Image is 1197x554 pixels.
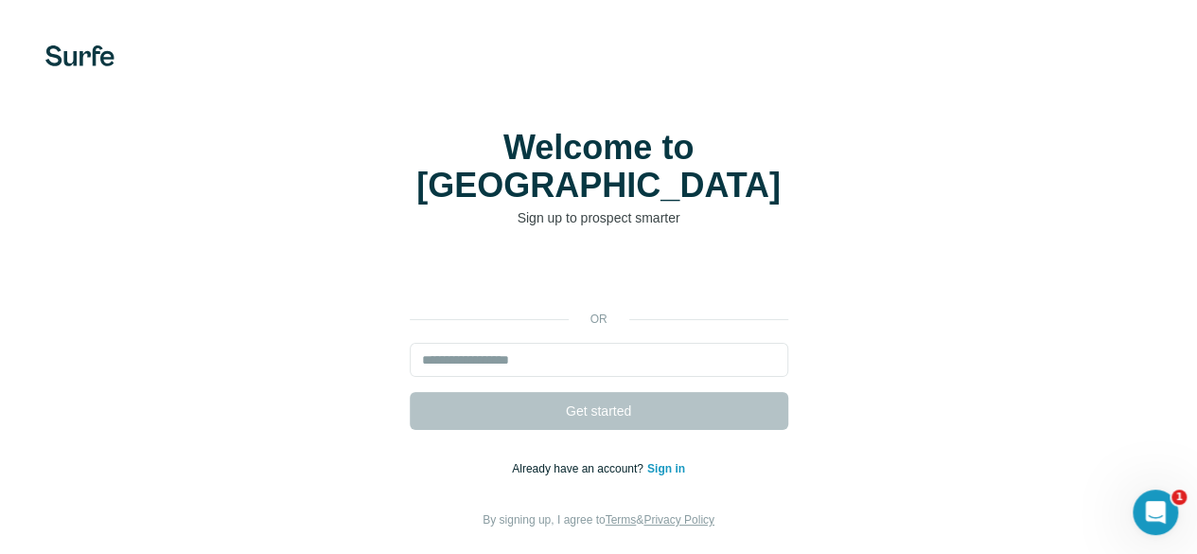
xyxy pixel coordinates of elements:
iframe: Sign in with Google Button [400,256,798,297]
span: 1 [1171,490,1187,505]
a: Terms [606,513,637,527]
p: or [569,311,629,328]
a: Sign in [647,462,685,475]
a: Privacy Policy [643,513,714,527]
h1: Welcome to [GEOGRAPHIC_DATA] [410,129,788,205]
span: By signing up, I agree to & [483,513,714,527]
img: Surfe's logo [45,45,114,66]
span: Already have an account? [512,462,647,475]
p: Sign up to prospect smarter [410,208,788,227]
iframe: Intercom live chat [1133,490,1178,535]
